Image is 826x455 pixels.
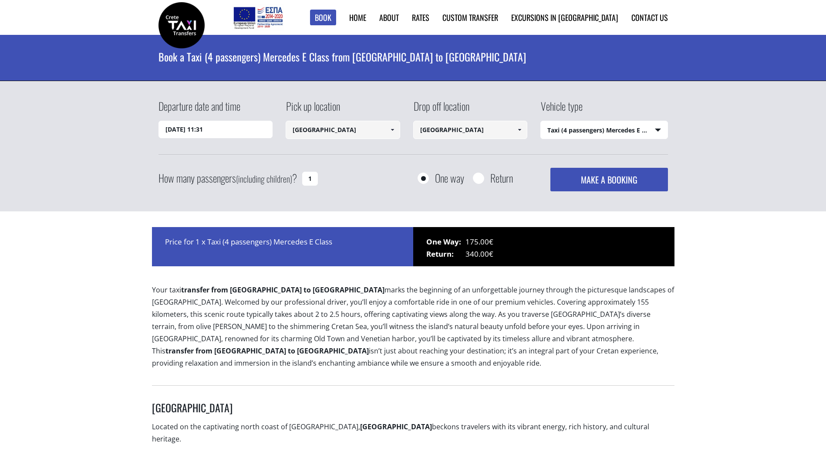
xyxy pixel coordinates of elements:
[152,284,674,377] p: Your taxi marks the beginning of an unforgettable journey through the picturesque landscapes of [...
[165,346,369,356] b: transfer from [GEOGRAPHIC_DATA] to [GEOGRAPHIC_DATA]
[435,173,464,183] label: One way
[310,10,336,26] a: Book
[426,248,465,260] span: Return:
[412,12,429,23] a: Rates
[286,98,340,121] label: Pick up location
[158,168,297,189] label: How many passengers ?
[541,121,668,139] span: Taxi (4 passengers) Mercedes E Class
[152,421,674,452] p: Located on the captivating north coast of [GEOGRAPHIC_DATA], beckons travelers with its vibrant e...
[442,12,498,23] a: Custom Transfer
[181,285,384,295] b: transfer from [GEOGRAPHIC_DATA] to [GEOGRAPHIC_DATA]
[490,173,513,183] label: Return
[158,2,205,48] img: Crete Taxi Transfers | Book a Taxi transfer from Heraklion city to Chania city | Crete Taxi Trans...
[158,98,240,121] label: Departure date and time
[413,98,469,121] label: Drop off location
[540,98,583,121] label: Vehicle type
[385,121,399,139] a: Show All Items
[360,422,432,431] strong: [GEOGRAPHIC_DATA]
[158,20,205,29] a: Crete Taxi Transfers | Book a Taxi transfer from Heraklion city to Chania city | Crete Taxi Trans...
[631,12,668,23] a: Contact us
[413,227,674,266] div: 175.00€ 340.00€
[349,12,366,23] a: Home
[152,401,674,421] h3: [GEOGRAPHIC_DATA]
[236,172,292,185] small: (including children)
[152,227,413,266] div: Price for 1 x Taxi (4 passengers) Mercedes E Class
[550,168,668,191] button: MAKE A BOOKING
[158,35,668,78] h1: Book a Taxi (4 passengers) Mercedes E Class from [GEOGRAPHIC_DATA] to [GEOGRAPHIC_DATA]
[413,121,528,139] input: Select drop-off location
[286,121,400,139] input: Select pickup location
[512,121,527,139] a: Show All Items
[232,4,284,31] img: e-bannersEUERDF180X90.jpg
[426,236,465,248] span: One Way:
[511,12,618,23] a: Excursions in [GEOGRAPHIC_DATA]
[379,12,399,23] a: About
